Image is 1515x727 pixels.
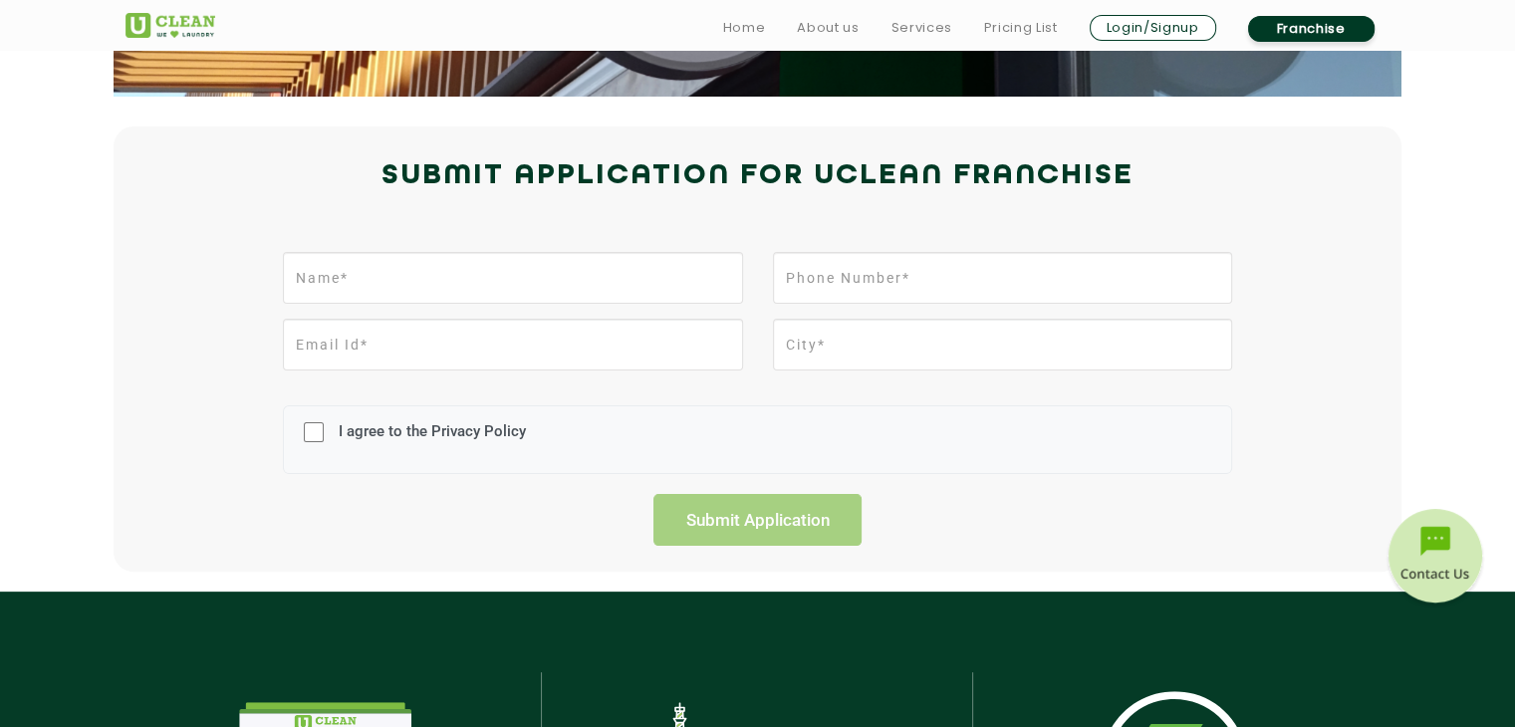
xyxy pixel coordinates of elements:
[723,16,766,40] a: Home
[126,152,1390,200] h2: Submit Application for UCLEAN FRANCHISE
[1386,509,1485,608] img: contact-btn
[984,16,1058,40] a: Pricing List
[653,494,863,546] input: Submit Application
[1248,16,1375,42] a: Franchise
[773,319,1232,370] input: City*
[334,422,526,459] label: I agree to the Privacy Policy
[1090,15,1216,41] a: Login/Signup
[797,16,859,40] a: About us
[283,252,742,304] input: Name*
[283,319,742,370] input: Email Id*
[890,16,951,40] a: Services
[126,13,215,38] img: UClean Laundry and Dry Cleaning
[773,252,1232,304] input: Phone Number*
